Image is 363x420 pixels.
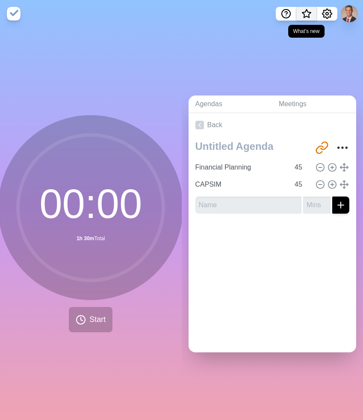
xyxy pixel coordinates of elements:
a: Back [189,113,357,137]
a: Meetings [272,95,356,113]
input: Name [195,197,302,214]
button: Start [69,307,112,332]
button: Help [276,7,296,21]
a: Agendas [189,95,272,113]
img: timeblocks logo [7,7,21,21]
button: Share link [313,139,331,156]
input: Mins [291,176,312,193]
button: More [334,139,351,156]
button: What’s new [296,7,317,21]
input: Mins [303,197,331,214]
input: Name [192,176,290,193]
input: Mins [291,159,312,176]
input: Name [192,159,290,176]
button: Settings [317,7,337,21]
span: Start [89,314,106,325]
